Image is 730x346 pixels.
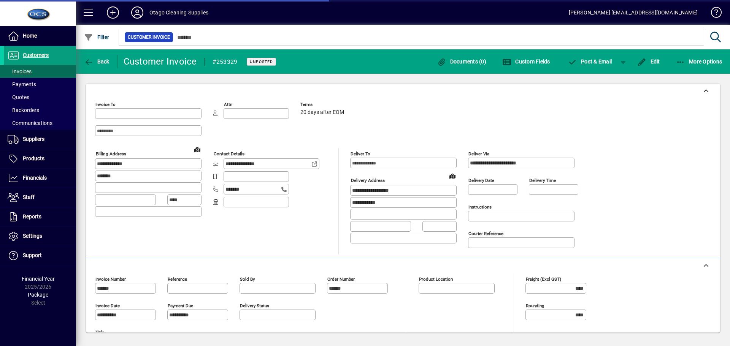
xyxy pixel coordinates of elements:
span: Terms [300,102,346,107]
mat-label: Deliver To [351,151,370,156]
button: Filter [82,30,111,44]
a: View on map [446,170,459,182]
app-page-header-button: Back [76,55,118,68]
span: Package [28,292,48,298]
a: Reports [4,207,76,226]
mat-label: Title [95,330,104,335]
div: Customer Invoice [124,55,197,68]
span: Products [23,155,44,161]
span: Payments [8,81,36,87]
a: Payments [4,78,76,91]
span: P [581,58,584,65]
span: Support [23,252,42,258]
a: Invoices [4,65,76,78]
a: Settings [4,227,76,246]
span: Custom Fields [502,58,550,65]
span: Financials [23,175,47,181]
button: Custom Fields [500,55,552,68]
span: Invoices [8,68,32,74]
span: Reports [23,213,41,220]
a: Suppliers [4,130,76,149]
mat-label: Invoice number [95,276,126,282]
mat-label: Courier Reference [468,231,503,236]
mat-label: Invoice date [95,303,120,308]
div: [PERSON_NAME] [EMAIL_ADDRESS][DOMAIN_NAME] [569,6,698,19]
span: Customers [23,52,49,58]
mat-label: Attn [224,102,232,107]
mat-label: Deliver via [468,151,489,156]
button: Documents (0) [435,55,488,68]
span: ost & Email [568,58,612,65]
span: 20 days after EOM [300,109,344,115]
a: Support [4,246,76,265]
span: Documents (0) [437,58,486,65]
span: Suppliers [23,136,44,142]
button: Add [101,6,125,19]
span: Unposted [250,59,273,64]
span: Settings [23,233,42,239]
mat-label: Product location [419,276,453,282]
button: Back [82,55,111,68]
span: Back [84,58,109,65]
mat-label: Rounding [526,303,544,308]
span: Edit [637,58,660,65]
a: Staff [4,188,76,207]
mat-label: Reference [168,276,187,282]
mat-label: Delivery status [240,303,269,308]
div: #253329 [213,56,238,68]
a: Quotes [4,91,76,104]
span: More Options [676,58,722,65]
mat-label: Invoice To [95,102,116,107]
a: Products [4,149,76,168]
mat-label: Sold by [240,276,255,282]
a: Backorders [4,104,76,117]
a: Financials [4,169,76,188]
span: Filter [84,34,109,40]
div: Otago Cleaning Supplies [149,6,208,19]
mat-label: Payment due [168,303,193,308]
a: View on map [191,143,203,155]
span: Customer Invoice [128,33,170,41]
mat-label: Instructions [468,204,492,210]
a: Home [4,27,76,46]
span: Staff [23,194,35,200]
mat-label: Freight (excl GST) [526,276,561,282]
span: Quotes [8,94,29,100]
button: More Options [674,55,724,68]
a: Knowledge Base [705,2,720,26]
mat-label: Delivery time [529,178,556,183]
button: Edit [635,55,662,68]
mat-label: Order number [327,276,355,282]
a: Communications [4,117,76,130]
mat-label: Delivery date [468,178,494,183]
span: Communications [8,120,52,126]
span: Home [23,33,37,39]
span: Backorders [8,107,39,113]
button: Profile [125,6,149,19]
button: Post & Email [564,55,616,68]
span: Financial Year [22,276,55,282]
